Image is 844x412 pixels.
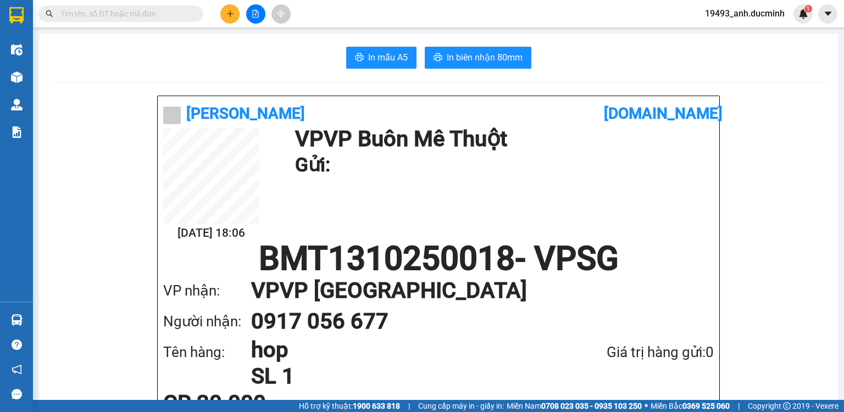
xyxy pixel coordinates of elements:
[651,400,730,412] span: Miền Bắc
[46,10,53,18] span: search
[299,400,400,412] span: Hỗ trợ kỹ thuật:
[425,47,531,69] button: printerIn biên nhận 80mm
[246,4,265,24] button: file-add
[507,400,642,412] span: Miền Nam
[12,389,22,399] span: message
[11,314,23,326] img: warehouse-icon
[783,402,791,410] span: copyright
[163,280,251,302] div: VP nhận:
[11,126,23,138] img: solution-icon
[11,71,23,83] img: warehouse-icon
[355,53,364,63] span: printer
[353,402,400,410] strong: 1900 633 818
[226,10,234,18] span: plus
[251,363,548,389] h1: SL 1
[696,7,793,20] span: 19493_anh.ducminh
[163,224,259,242] h2: [DATE] 18:06
[11,44,23,55] img: warehouse-icon
[804,5,812,13] sup: 1
[548,341,714,364] div: Giá trị hàng gửi: 0
[271,4,291,24] button: aim
[60,8,190,20] input: Tìm tên, số ĐT hoặc mã đơn
[163,310,251,333] div: Người nhận:
[806,5,810,13] span: 1
[295,150,708,180] h1: Gửi:
[9,7,24,24] img: logo-vxr
[818,4,837,24] button: caret-down
[12,364,22,375] span: notification
[163,242,714,275] h1: BMT1310250018 - VPSG
[798,9,808,19] img: icon-new-feature
[604,104,723,123] b: [DOMAIN_NAME]
[418,400,504,412] span: Cung cấp máy in - giấy in:
[251,337,548,363] h1: hop
[11,99,23,110] img: warehouse-icon
[277,10,285,18] span: aim
[295,128,708,150] h1: VP VP Buôn Mê Thuột
[368,51,408,64] span: In mẫu A5
[251,275,692,306] h1: VP VP [GEOGRAPHIC_DATA]
[252,10,259,18] span: file-add
[186,104,305,123] b: [PERSON_NAME]
[251,306,692,337] h1: 0917 056 677
[823,9,833,19] span: caret-down
[541,402,642,410] strong: 0708 023 035 - 0935 103 250
[220,4,240,24] button: plus
[645,404,648,408] span: ⚪️
[12,339,22,350] span: question-circle
[738,400,740,412] span: |
[682,402,730,410] strong: 0369 525 060
[434,53,442,63] span: printer
[447,51,523,64] span: In biên nhận 80mm
[346,47,417,69] button: printerIn mẫu A5
[163,341,251,364] div: Tên hàng:
[408,400,410,412] span: |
